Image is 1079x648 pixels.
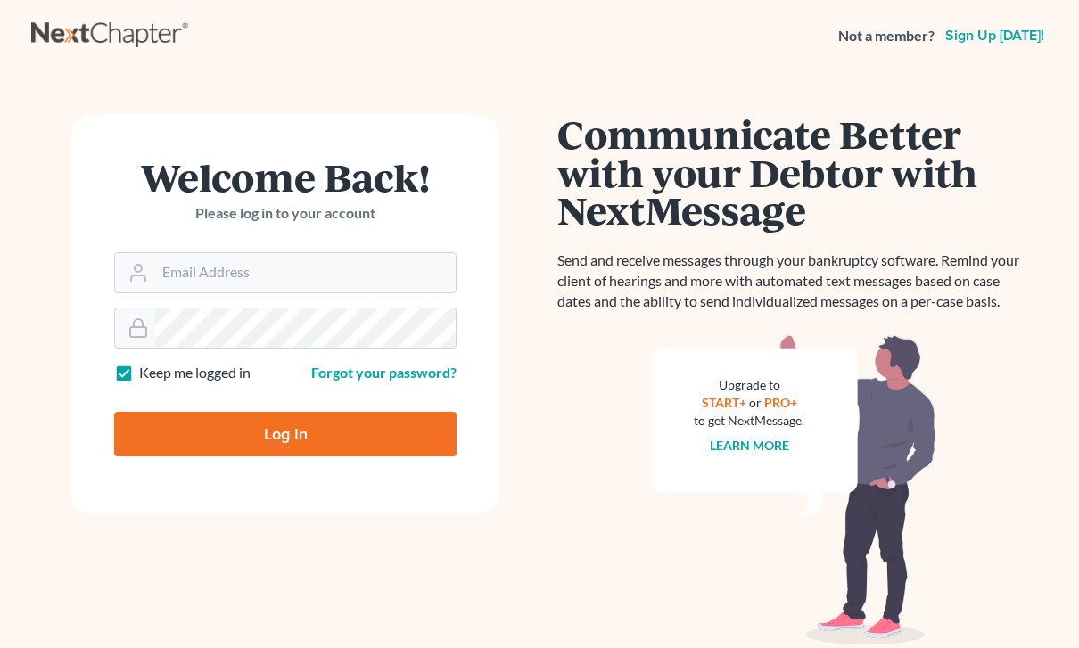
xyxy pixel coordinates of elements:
h1: Communicate Better with your Debtor with NextMessage [557,115,1030,229]
a: PRO+ [764,395,797,410]
a: Forgot your password? [311,364,457,381]
label: Keep me logged in [139,363,251,383]
div: to get NextMessage. [694,412,804,430]
a: START+ [702,395,746,410]
div: Upgrade to [694,376,804,394]
a: Learn more [710,438,789,453]
p: Send and receive messages through your bankruptcy software. Remind your client of hearings and mo... [557,250,1030,312]
input: Log In [114,412,457,456]
a: Sign up [DATE]! [942,29,1048,43]
p: Please log in to your account [114,203,457,224]
input: Email Address [155,253,456,292]
span: or [749,395,762,410]
h1: Welcome Back! [114,158,457,196]
strong: Not a member? [838,26,935,46]
img: nextmessage_bg-59042aed3d76b12b5cd301f8e5b87938c9018125f34e5fa2b7a6b67550977c72.svg [651,333,936,645]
